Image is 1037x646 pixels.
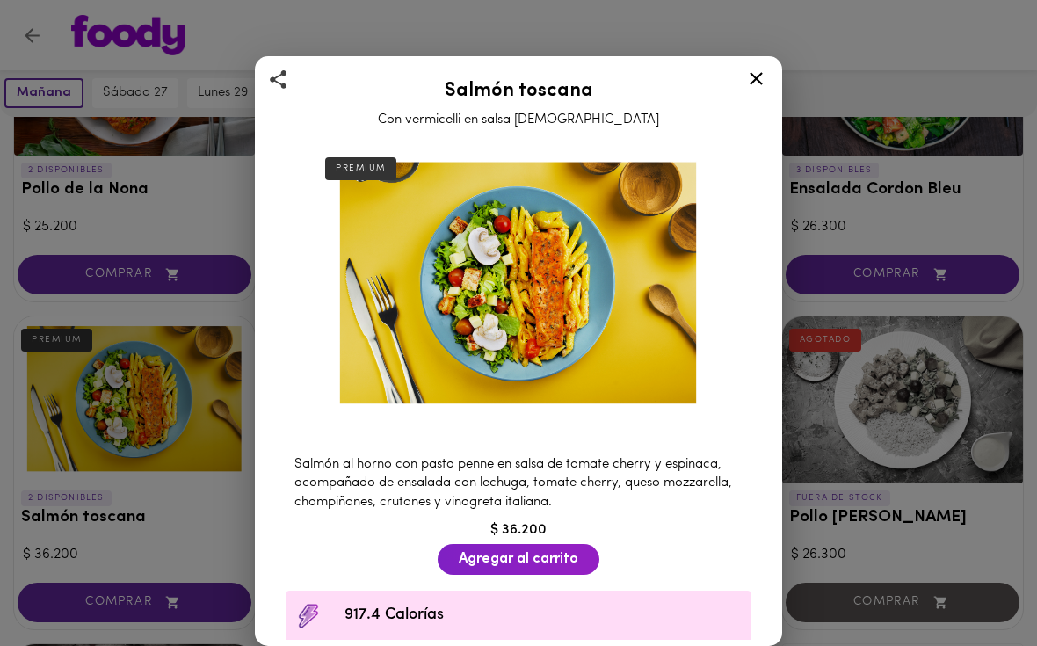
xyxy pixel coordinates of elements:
[459,551,578,568] span: Agregar al carrito
[318,143,719,426] img: Salmón toscana
[294,458,732,509] span: Salmón al horno con pasta penne en salsa de tomate cherry y espinaca, acompañado de ensalada con ...
[935,544,1019,628] iframe: Messagebird Livechat Widget
[295,603,322,629] img: Contenido calórico
[344,604,742,628] span: 917.4 Calorías
[438,544,599,575] button: Agregar al carrito
[277,81,760,102] h2: Salmón toscana
[325,157,396,180] div: PREMIUM
[378,113,659,127] span: Con vermicelli en salsa [DEMOGRAPHIC_DATA]
[277,520,760,541] div: $ 36.200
